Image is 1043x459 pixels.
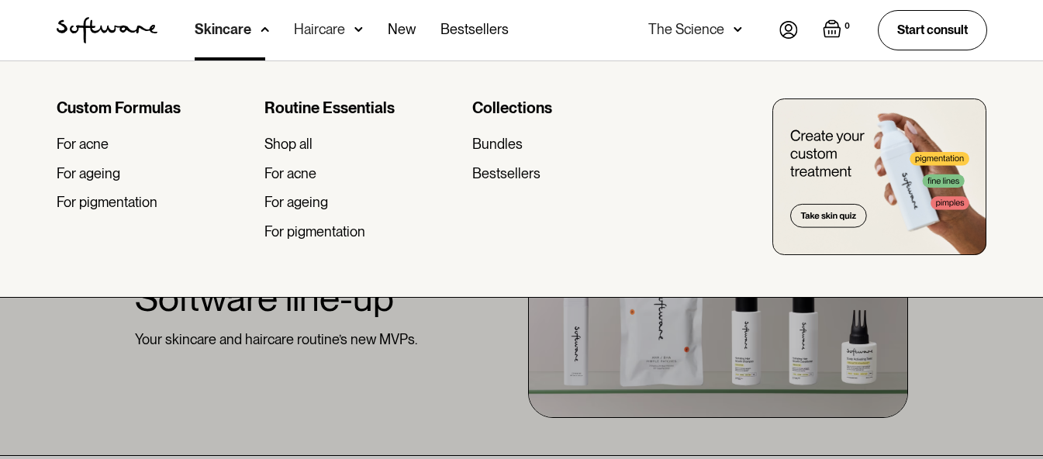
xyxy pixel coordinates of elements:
img: arrow down [734,22,742,37]
div: 0 [841,19,853,33]
a: For pigmentation [57,194,252,211]
div: Custom Formulas [57,98,252,117]
img: Software Logo [57,17,157,43]
div: Skincare [195,22,251,37]
a: For ageing [57,165,252,182]
img: arrow down [354,22,363,37]
div: Collections [472,98,668,117]
div: For pigmentation [264,223,365,240]
a: Open empty cart [823,19,853,41]
div: Routine Essentials [264,98,460,117]
a: Start consult [878,10,987,50]
div: Bundles [472,136,523,153]
div: For ageing [264,194,328,211]
a: home [57,17,157,43]
div: The Science [648,22,724,37]
a: For ageing [264,194,460,211]
img: arrow down [261,22,269,37]
a: For acne [264,165,460,182]
div: For ageing [57,165,120,182]
div: For acne [57,136,109,153]
div: For acne [264,165,316,182]
div: Bestsellers [472,165,540,182]
div: Shop all [264,136,313,153]
div: For pigmentation [57,194,157,211]
a: Shop all [264,136,460,153]
a: For acne [57,136,252,153]
a: For pigmentation [264,223,460,240]
a: Bundles [472,136,668,153]
div: Haircare [294,22,345,37]
img: create you custom treatment bottle [772,98,986,255]
a: Bestsellers [472,165,668,182]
